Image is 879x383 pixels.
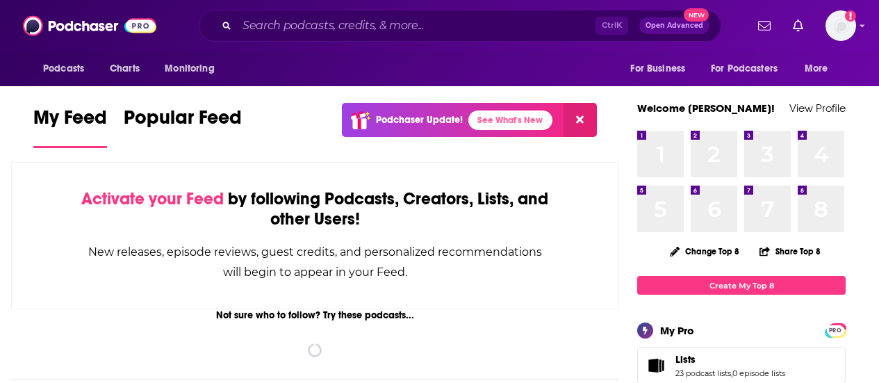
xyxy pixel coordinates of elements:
[33,106,107,138] span: My Feed
[124,106,242,148] a: Popular Feed
[639,17,709,34] button: Open AdvancedNew
[731,368,732,378] span: ,
[825,10,856,41] img: User Profile
[684,8,709,22] span: New
[43,59,84,79] span: Podcasts
[101,56,148,82] a: Charts
[753,14,776,38] a: Show notifications dropdown
[642,356,670,375] a: Lists
[81,242,549,282] div: New releases, episode reviews, guest credits, and personalized recommendations will begin to appe...
[237,15,595,37] input: Search podcasts, credits, & more...
[827,325,844,335] a: PRO
[33,56,102,82] button: open menu
[702,56,798,82] button: open menu
[595,17,628,35] span: Ctrl K
[711,59,778,79] span: For Podcasters
[155,56,232,82] button: open menu
[825,10,856,41] span: Logged in as hconnor
[732,368,785,378] a: 0 episode lists
[376,114,463,126] p: Podchaser Update!
[759,238,821,265] button: Share Top 8
[805,59,828,79] span: More
[165,59,214,79] span: Monitoring
[110,59,140,79] span: Charts
[825,10,856,41] button: Show profile menu
[630,59,685,79] span: For Business
[660,324,694,337] div: My Pro
[468,111,552,130] a: See What's New
[787,14,809,38] a: Show notifications dropdown
[23,13,156,39] img: Podchaser - Follow, Share and Rate Podcasts
[199,10,721,42] div: Search podcasts, credits, & more...
[33,106,107,148] a: My Feed
[845,10,856,22] svg: Add a profile image
[81,189,549,229] div: by following Podcasts, Creators, Lists, and other Users!
[675,368,731,378] a: 23 podcast lists
[637,101,775,115] a: Welcome [PERSON_NAME]!
[646,22,703,29] span: Open Advanced
[675,353,696,366] span: Lists
[827,325,844,336] span: PRO
[675,353,785,366] a: Lists
[81,188,224,209] span: Activate your Feed
[637,276,846,295] a: Create My Top 8
[795,56,846,82] button: open menu
[621,56,703,82] button: open menu
[662,243,748,260] button: Change Top 8
[124,106,242,138] span: Popular Feed
[11,309,619,321] div: Not sure who to follow? Try these podcasts...
[789,101,846,115] a: View Profile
